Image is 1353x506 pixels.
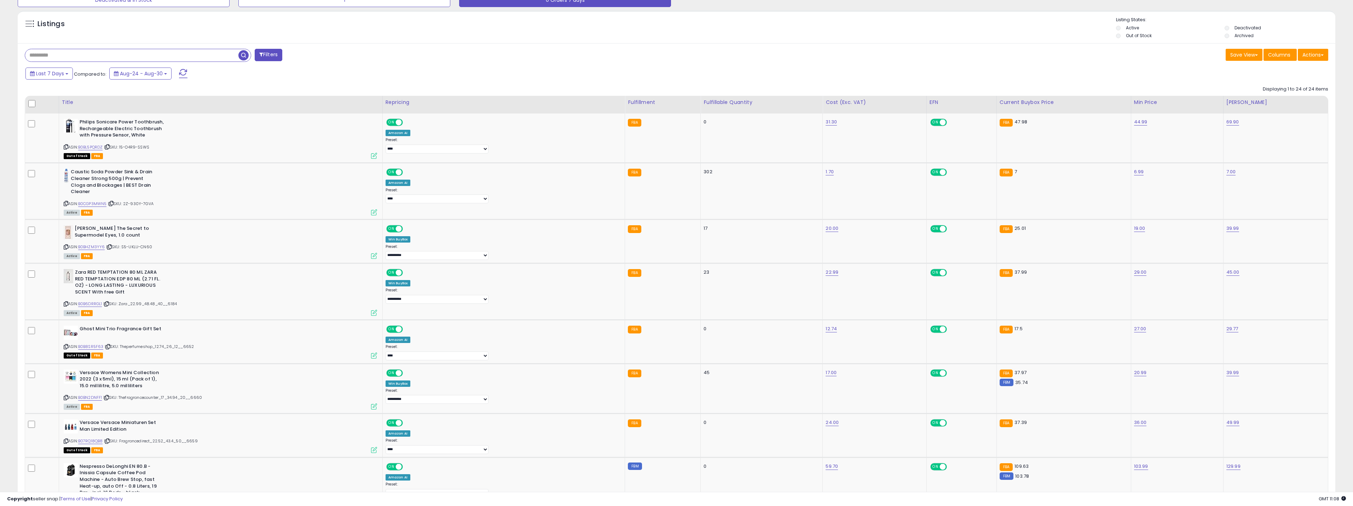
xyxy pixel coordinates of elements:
[386,138,620,153] div: Preset:
[1226,419,1239,426] a: 49.99
[1000,472,1013,480] small: FBM
[104,438,198,444] span: | SKU: Fragrancedirect_22.52_43.4_50__6659
[386,380,411,387] div: Win BuyBox
[1000,463,1013,471] small: FBA
[25,68,73,80] button: Last 7 Days
[387,169,396,175] span: ON
[1134,463,1148,470] a: 103.99
[401,326,413,332] span: OFF
[826,99,923,106] div: Cost (Exc. VAT)
[1014,168,1017,175] span: 7
[386,244,620,260] div: Preset:
[104,144,149,150] span: | SKU: 15-O4R9-SSWS
[1015,473,1029,479] span: 103.78
[1014,269,1027,275] span: 37.99
[931,420,940,426] span: ON
[36,70,64,77] span: Last 7 Days
[628,119,641,127] small: FBA
[386,430,410,437] div: Amazon AI
[1126,25,1139,31] label: Active
[946,326,957,332] span: OFF
[80,119,166,140] b: Philips Sonicare Power Toothbrush, Rechargeable Electric Toothbrush with Pressure Sensor, White
[1235,25,1261,31] label: Deactivated
[64,447,90,453] span: All listings that are currently out of stock and unavailable for purchase on Amazon
[81,210,93,216] span: FBA
[1235,33,1254,39] label: Archived
[628,269,641,277] small: FBA
[103,395,202,400] span: | SKU: Thefragrancecounter_17_34.94_20__6660
[1000,119,1013,127] small: FBA
[1226,463,1241,470] a: 129.99
[91,153,103,159] span: FBA
[401,464,413,470] span: OFF
[1014,325,1023,332] span: 17.5
[1268,51,1290,58] span: Columns
[704,269,817,275] div: 23
[386,438,620,454] div: Preset:
[64,253,80,259] span: All listings currently available for purchase on Amazon
[1226,99,1325,106] div: [PERSON_NAME]
[109,68,172,80] button: Aug-24 - Aug-30
[1134,118,1147,126] a: 44.99
[826,369,837,376] a: 17.00
[1226,325,1238,332] a: 29.77
[64,269,377,315] div: ASIN:
[108,201,154,207] span: | SKU: 2Z-930Y-7GVA
[931,270,940,276] span: ON
[81,253,93,259] span: FBA
[1226,168,1236,175] a: 7.00
[81,310,93,316] span: FBA
[64,419,78,434] img: 410nG0et-nL._SL40_.jpg
[64,225,73,239] img: 31MXyqmy-5L._SL40_.jpg
[1226,49,1262,61] button: Save View
[704,419,817,426] div: 0
[401,370,413,376] span: OFF
[704,225,817,232] div: 17
[386,236,411,243] div: Win BuyBox
[386,99,622,106] div: Repricing
[946,226,957,232] span: OFF
[1000,419,1013,427] small: FBA
[931,370,940,376] span: ON
[386,180,410,186] div: Amazon AI
[7,496,123,502] div: seller snap | |
[931,169,940,175] span: ON
[105,344,194,349] span: | SKU: Theperfumeshop_12.74_26_12__6652
[64,153,90,159] span: All listings that are currently out of stock and unavailable for purchase on Amazon
[91,353,103,359] span: FBA
[704,119,817,125] div: 0
[1000,326,1013,333] small: FBA
[387,226,396,232] span: ON
[1264,49,1297,61] button: Columns
[62,99,380,106] div: Title
[78,438,103,444] a: B07RQ18QB8
[1000,269,1013,277] small: FBA
[386,337,410,343] div: Amazon AI
[401,420,413,426] span: OFF
[80,419,166,434] b: Versace Versace Miniaturen Set Man Limited Edition
[946,464,957,470] span: OFF
[64,370,377,409] div: ASIN:
[64,169,377,215] div: ASIN:
[1263,86,1328,93] div: Displaying 1 to 24 of 24 items
[64,310,80,316] span: All listings currently available for purchase on Amazon
[1134,225,1145,232] a: 19.00
[1126,33,1152,39] label: Out of Stock
[1134,269,1147,276] a: 29.00
[78,201,107,207] a: B0CGP3MWN5
[628,463,642,470] small: FBM
[386,388,620,404] div: Preset:
[80,463,166,498] b: Nespresso DeLonghi EN 80.B - Inissia Capsule Coffee Pod Machine - Auto Brew Stop, fast Heat-up, a...
[386,188,620,204] div: Preset:
[80,370,166,391] b: Versace Womens Mini Collection 2022 (3 x 5ml), 15 ml (Pack of 1), 15.0 millilitre, 5.0 milliliters
[704,463,817,470] div: 0
[255,49,282,61] button: Filters
[78,301,102,307] a: B0B6DRRGL1
[826,325,837,332] a: 12.74
[91,447,103,453] span: FBA
[64,225,377,258] div: ASIN:
[826,118,837,126] a: 31.30
[106,244,152,250] span: | SKU: S5-UKLU-CN60
[64,269,73,283] img: 21cOZAefGoL._SL40_.jpg
[1014,225,1026,232] span: 25.01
